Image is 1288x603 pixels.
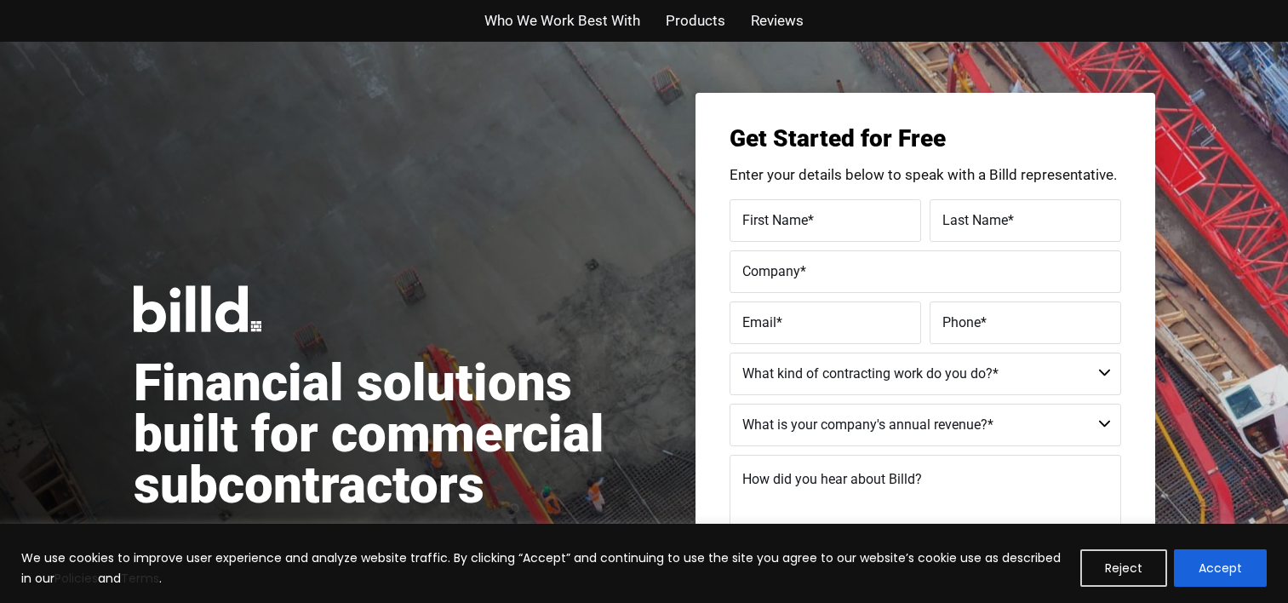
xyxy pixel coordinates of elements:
p: We use cookies to improve user experience and analyze website traffic. By clicking “Accept” and c... [21,548,1068,589]
a: Terms [121,570,159,587]
span: First Name [742,211,808,227]
p: Enter your details below to speak with a Billd representative. [730,168,1121,182]
h3: Get Started for Free [730,127,1121,151]
span: Company [742,262,800,279]
button: Accept [1174,549,1267,587]
button: Reject [1080,549,1167,587]
a: Reviews [751,9,804,33]
span: Phone [942,313,981,330]
span: Last Name [942,211,1008,227]
a: Who We Work Best With [484,9,640,33]
a: Products [666,9,725,33]
span: How did you hear about Billd? [742,471,922,487]
span: Email [742,313,776,330]
h1: Financial solutions built for commercial subcontractors [134,358,644,511]
a: Policies [54,570,98,587]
